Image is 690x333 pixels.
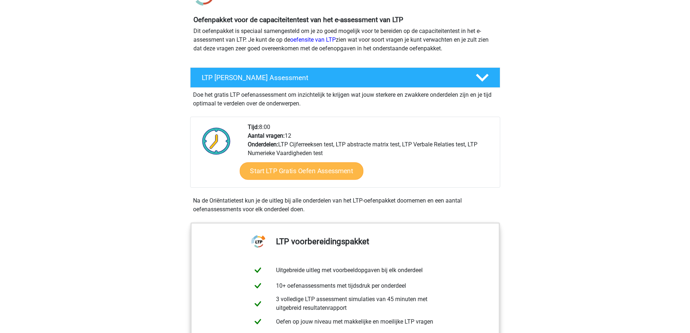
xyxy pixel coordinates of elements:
p: Dit oefenpakket is speciaal samengesteld om je zo goed mogelijk voor te bereiden op de capaciteit... [193,27,497,53]
a: Start LTP Gratis Oefen Assessment [239,162,363,180]
div: 8:00 12 LTP Cijferreeksen test, LTP abstracte matrix test, LTP Verbale Relaties test, LTP Numerie... [242,123,499,187]
a: LTP [PERSON_NAME] Assessment [187,67,503,88]
b: Onderdelen: [248,141,278,148]
div: Doe het gratis LTP oefenassessment om inzichtelijk te krijgen wat jouw sterkere en zwakkere onder... [190,88,500,108]
b: Tijd: [248,124,259,130]
b: Oefenpakket voor de capaciteitentest van het e-assessment van LTP [193,16,403,24]
img: Klok [198,123,235,159]
a: oefensite van LTP [290,36,336,43]
h4: LTP [PERSON_NAME] Assessment [202,74,464,82]
div: Na de Oriëntatietest kun je de uitleg bij alle onderdelen van het LTP-oefenpakket doornemen en ee... [190,196,500,214]
b: Aantal vragen: [248,132,285,139]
